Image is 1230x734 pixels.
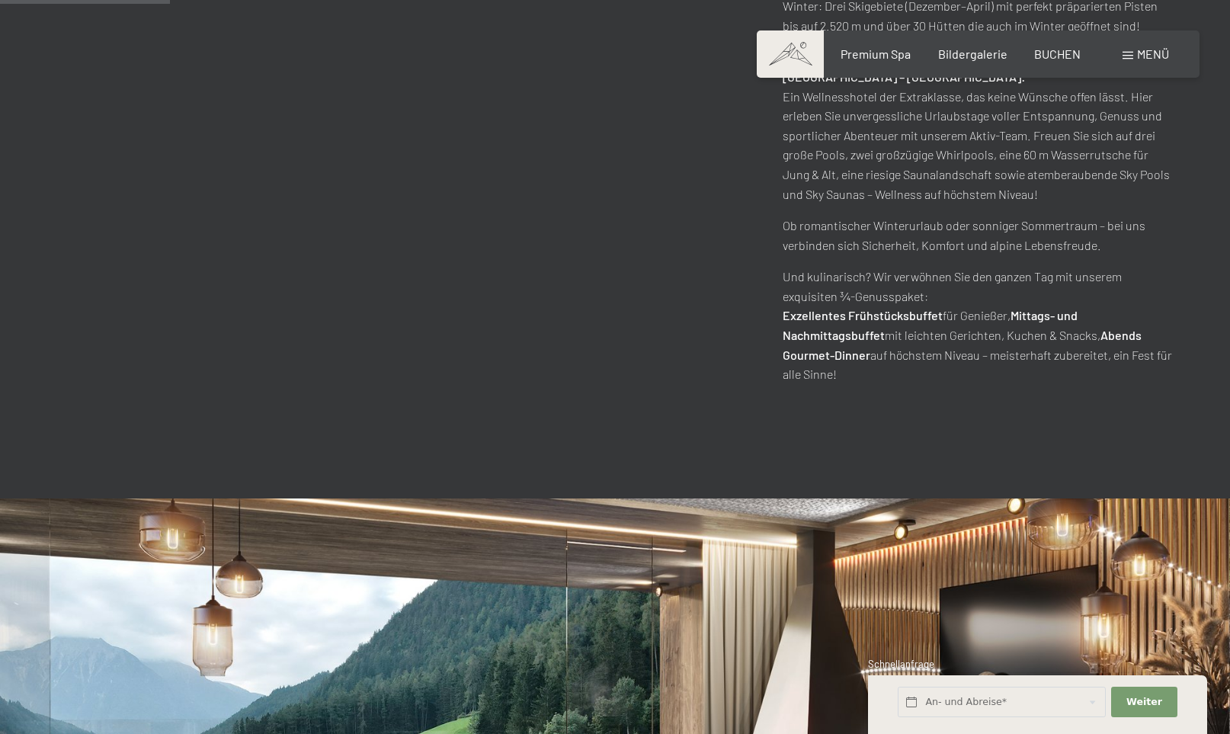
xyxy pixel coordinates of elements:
a: Bildergalerie [938,46,1007,61]
span: Weiter [1126,695,1162,709]
span: Schnellanfrage [868,658,934,670]
p: Und kulinarisch? Wir verwöhnen Sie den ganzen Tag mit unserem exquisiten ¾-Genusspaket: für Genie... [783,267,1173,384]
span: Menü [1137,46,1169,61]
button: Weiter [1111,687,1177,718]
p: Ein Wellnesshotel der Extraklasse, das keine Wünsche offen lässt. Hier erleben Sie unvergessliche... [783,47,1173,204]
strong: Das Alpine [GEOGRAPHIC_DATA] Schwarzenstein im [GEOGRAPHIC_DATA] – [GEOGRAPHIC_DATA]: [783,50,1059,84]
a: BUCHEN [1034,46,1081,61]
strong: Exzellentes Frühstücksbuffet [783,308,943,322]
strong: Abends Gourmet-Dinner [783,328,1142,362]
a: Premium Spa [841,46,911,61]
p: Ob romantischer Winterurlaub oder sonniger Sommertraum – bei uns verbinden sich Sicherheit, Komfo... [783,216,1173,255]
